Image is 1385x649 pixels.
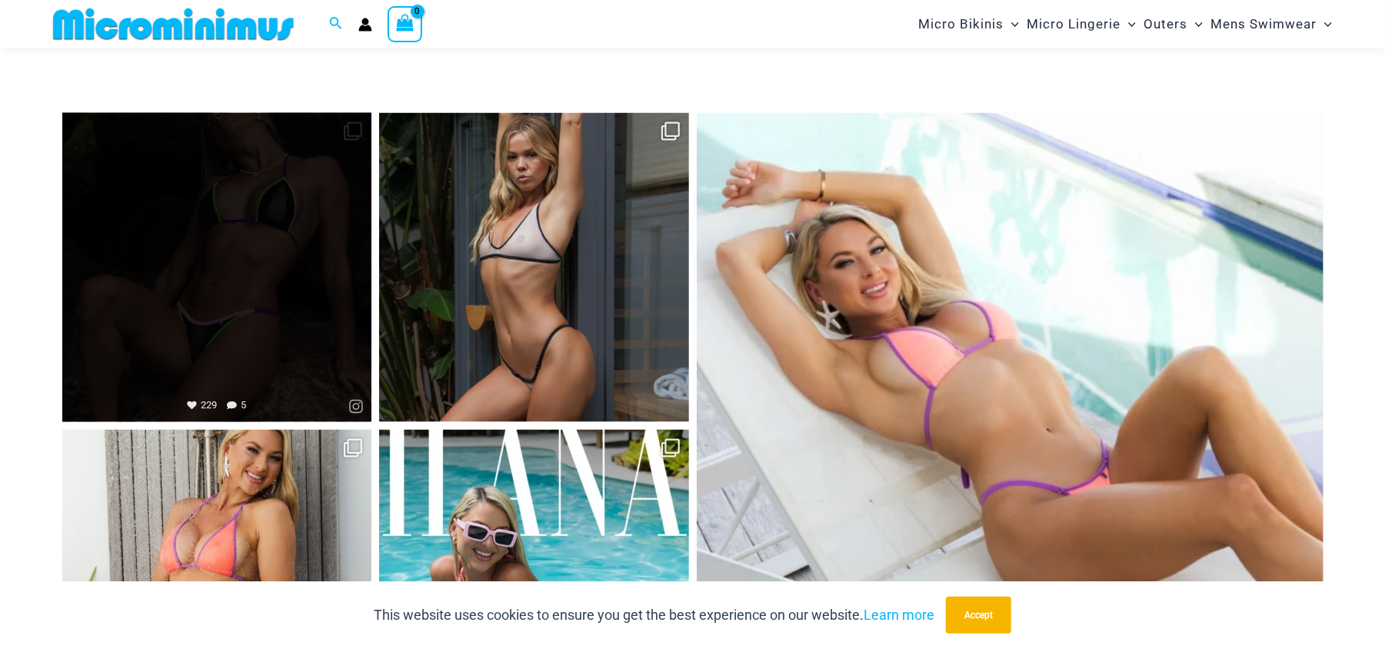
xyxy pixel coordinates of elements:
span: 5 [227,400,246,411]
span: Menu Toggle [1317,5,1332,44]
button: Accept [946,597,1011,634]
svg: Instagram [348,399,364,414]
a: Account icon link [358,18,372,32]
a: Learn more [864,607,934,623]
a: Micro LingerieMenu ToggleMenu Toggle [1023,5,1140,44]
p: This website uses cookies to ensure you get the best experience on our website. [374,604,934,627]
span: 229 [187,400,217,411]
a: Micro BikinisMenu ToggleMenu Toggle [914,5,1023,44]
a: Search icon link [329,15,343,34]
span: Menu Toggle [1004,5,1019,44]
a: Mens SwimwearMenu ToggleMenu Toggle [1207,5,1336,44]
a: View Shopping Cart, empty [388,6,423,42]
span: Mens Swimwear [1210,5,1317,44]
span: Micro Bikinis [918,5,1004,44]
span: Micro Lingerie [1027,5,1120,44]
span: Menu Toggle [1187,5,1203,44]
span: Outers [1144,5,1187,44]
span: Menu Toggle [1120,5,1136,44]
a: OutersMenu ToggleMenu Toggle [1140,5,1207,44]
a: Instagram [342,384,370,422]
nav: Site Navigation [912,2,1339,46]
img: MM SHOP LOGO FLAT [47,7,300,42]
